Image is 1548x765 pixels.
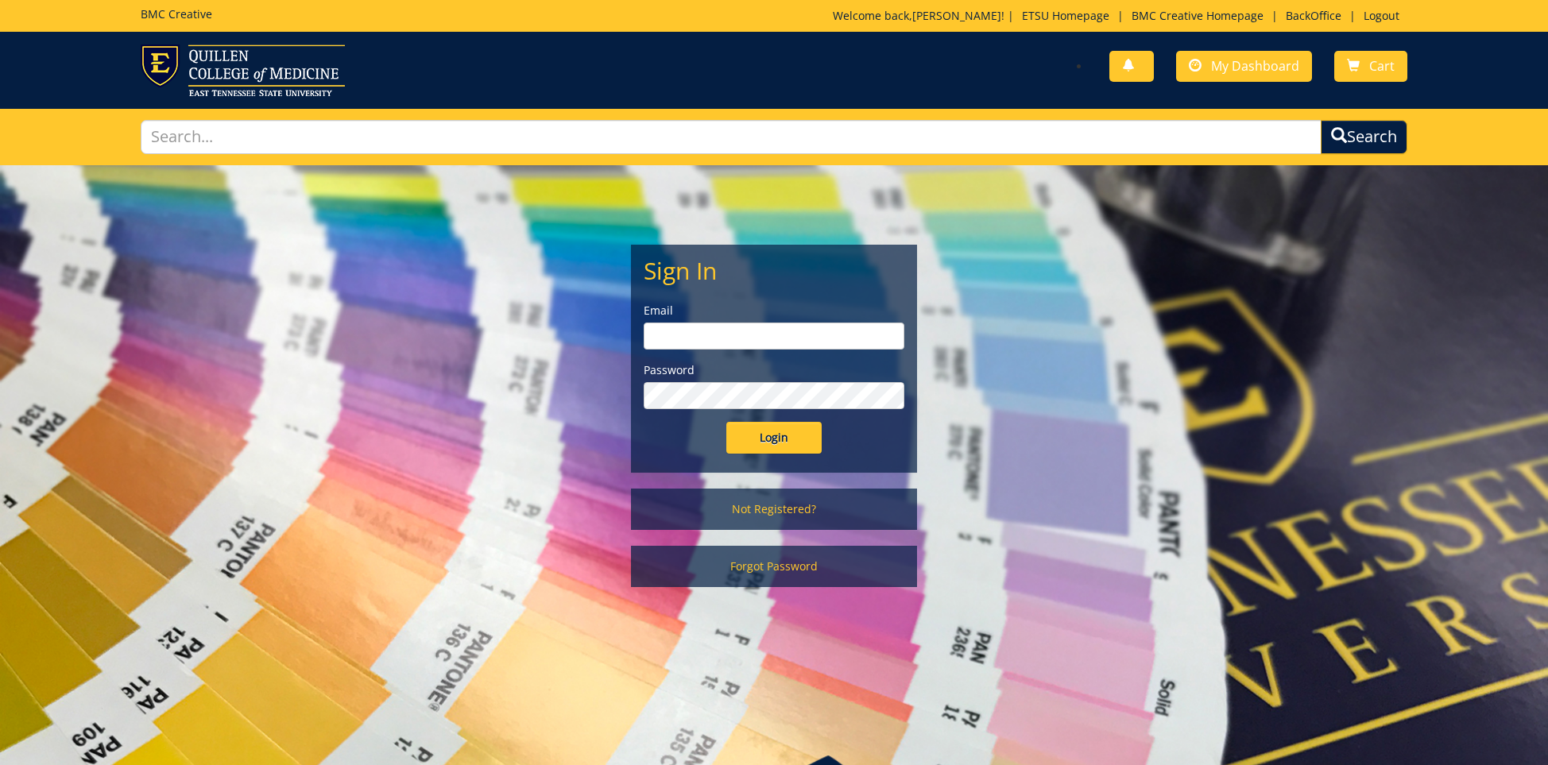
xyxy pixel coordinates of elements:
[1124,8,1271,23] a: BMC Creative Homepage
[644,257,904,284] h2: Sign In
[631,546,917,587] a: Forgot Password
[1211,57,1299,75] span: My Dashboard
[644,303,904,319] label: Email
[1014,8,1117,23] a: ETSU Homepage
[1334,51,1407,82] a: Cart
[1369,57,1395,75] span: Cart
[912,8,1001,23] a: [PERSON_NAME]
[631,489,917,530] a: Not Registered?
[644,362,904,378] label: Password
[141,120,1321,154] input: Search...
[1356,8,1407,23] a: Logout
[1176,51,1312,82] a: My Dashboard
[1278,8,1349,23] a: BackOffice
[833,8,1407,24] p: Welcome back, ! | | | |
[141,44,345,96] img: ETSU logo
[726,422,822,454] input: Login
[1321,120,1407,154] button: Search
[141,8,212,20] h5: BMC Creative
